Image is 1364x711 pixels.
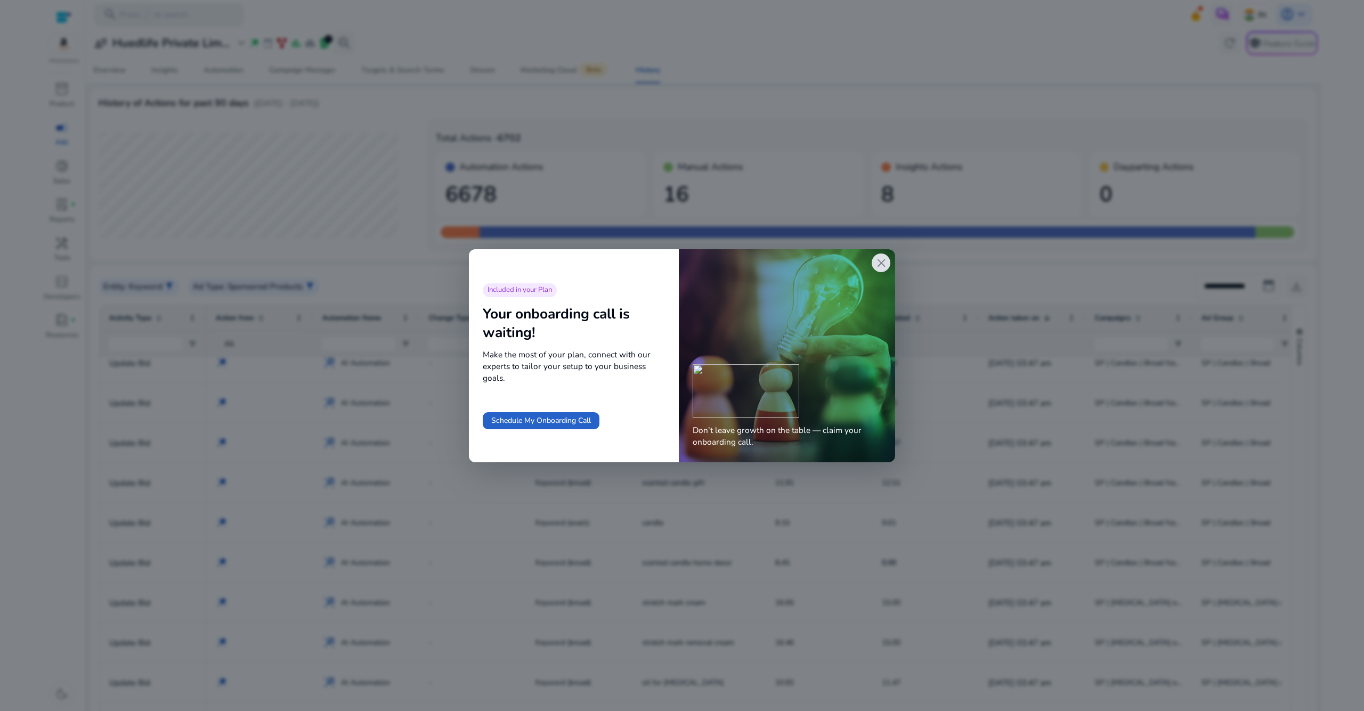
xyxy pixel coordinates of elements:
[491,415,591,426] span: Schedule My Onboarding Call
[874,256,888,270] span: close
[483,305,664,342] div: Your onboarding call is waiting!
[693,424,881,448] span: Don’t leave growth on the table — claim your onboarding call.
[483,412,599,429] button: Schedule My Onboarding Call
[488,285,552,295] span: Included in your Plan
[483,349,664,384] span: Make the most of your plan, connect with our experts to tailor your setup to your business goals.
